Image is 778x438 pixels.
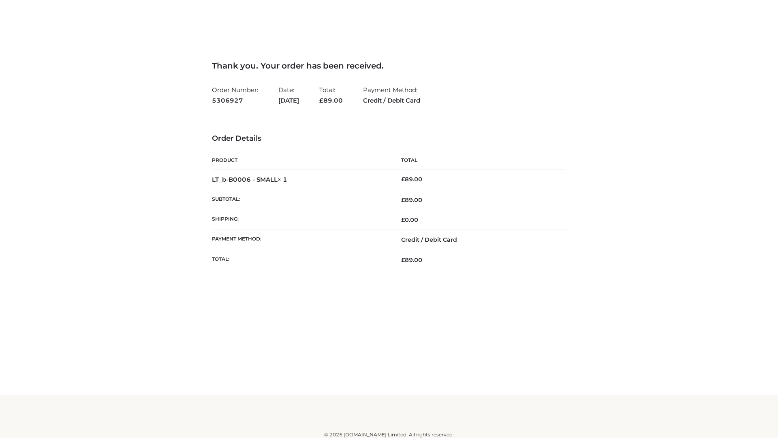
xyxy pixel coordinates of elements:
th: Product [212,151,389,170]
th: Payment method: [212,230,389,250]
span: £ [401,176,405,183]
span: £ [401,216,405,223]
strong: × 1 [278,176,287,183]
li: Total: [319,83,343,107]
strong: LT_b-B0006 - SMALL [212,176,287,183]
td: Credit / Debit Card [389,230,566,250]
bdi: 89.00 [401,176,422,183]
span: 89.00 [401,256,422,264]
h3: Thank you. Your order has been received. [212,61,566,71]
th: Subtotal: [212,190,389,210]
strong: [DATE] [278,95,299,106]
li: Payment Method: [363,83,420,107]
li: Order Number: [212,83,258,107]
strong: 5306927 [212,95,258,106]
th: Total: [212,250,389,270]
th: Total [389,151,566,170]
span: £ [401,196,405,204]
span: 89.00 [319,97,343,104]
strong: Credit / Debit Card [363,95,420,106]
span: £ [319,97,323,104]
li: Date: [278,83,299,107]
h3: Order Details [212,134,566,143]
span: 89.00 [401,196,422,204]
th: Shipping: [212,210,389,230]
bdi: 0.00 [401,216,418,223]
span: £ [401,256,405,264]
